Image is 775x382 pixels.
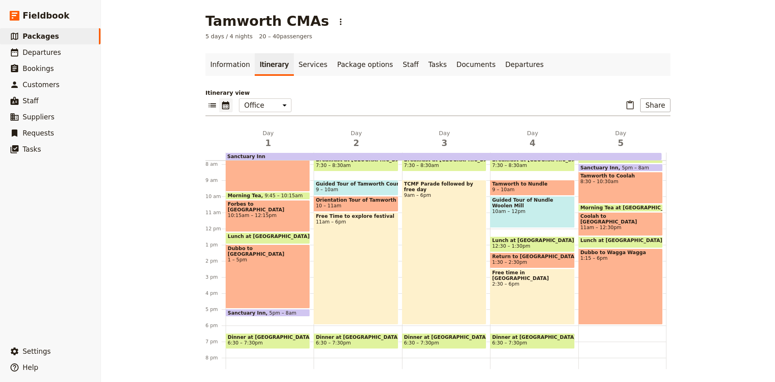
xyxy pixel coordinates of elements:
div: 2 pm [205,258,226,264]
div: Breakfast at [GEOGRAPHIC_DATA]7:30 – 8:30am [314,156,398,171]
span: Morning Tea at [GEOGRAPHIC_DATA] [580,205,683,211]
button: Calendar view [219,98,232,112]
div: Morning Tea9:45 – 10:15am [226,192,310,200]
span: 3 [405,137,484,149]
button: Paste itinerary item [623,98,637,112]
div: Breakfast at [GEOGRAPHIC_DATA]7:30 – 8:30am [402,156,486,171]
span: Dinner at [GEOGRAPHIC_DATA] [492,334,572,340]
span: 9am – 6pm [404,192,484,198]
span: Guided Tour of Tamworth Country Music Hall of Fame [316,181,396,187]
div: 4 pm [205,290,226,296]
div: Guided Tour of Nundle Woolen Mill10am – 12pm [490,196,574,228]
span: 10 – 11am [316,203,341,209]
span: 5 days / 4 nights [205,32,253,40]
span: Sanctuary Inn [227,154,265,159]
span: 5 [582,137,660,149]
span: 2 [317,137,395,149]
span: Lunch at [GEOGRAPHIC_DATA] RSL [228,234,325,239]
span: Fieldbook [23,10,69,22]
div: Breakfast at [GEOGRAPHIC_DATA]7:30 – 8:30am [490,156,574,171]
div: 8 pm [205,355,226,361]
div: 8 am [205,161,226,167]
span: 6:30 – 7:30pm [228,340,263,346]
div: Dinner at [GEOGRAPHIC_DATA]6:30 – 7:30pm [314,333,398,349]
span: Help [23,363,38,372]
span: Customers [23,81,59,89]
span: Dinner at [GEOGRAPHIC_DATA] [316,334,396,340]
span: 9 – 10am [316,187,338,192]
button: Day1 [226,129,314,152]
span: Tamworth to Nundle [492,181,572,187]
span: Departures [23,48,61,56]
span: Sanctuary Inn [580,165,622,170]
button: Day2 [314,129,402,152]
span: Dinner at [GEOGRAPHIC_DATA] [404,334,484,340]
span: 7:30 – 8:30am [316,163,351,168]
div: Tamworth to Nundle9 – 10am [490,180,574,196]
span: 9 – 10am [492,187,515,192]
button: Day3 [402,129,490,152]
div: Lunch at [GEOGRAPHIC_DATA] RSL [578,236,663,248]
button: Day4 [490,129,578,152]
div: 5 pm [205,306,226,313]
div: Free Time to explore festival11am – 6pm [314,212,398,325]
span: Sanctuary Inn [228,310,269,315]
span: Packages [23,32,59,40]
span: Free time in [GEOGRAPHIC_DATA] [492,270,572,281]
div: 11 am [205,209,226,216]
span: 12:30 – 1:30pm [492,243,530,249]
div: 9 am [205,177,226,184]
span: Guided Tour of Nundle Woolen Mill [492,197,572,209]
div: Dinner at [GEOGRAPHIC_DATA]6:30 – 7:30pm [226,333,310,349]
span: Forbes to [GEOGRAPHIC_DATA] [228,201,308,213]
span: Tamworth to Coolah [580,173,661,179]
a: Tasks [423,53,452,76]
span: Return to [GEOGRAPHIC_DATA] [492,254,572,259]
div: Sanctuary Inn5pm – 8am [226,309,310,317]
div: Forbes to [GEOGRAPHIC_DATA]10:15am – 12:15pm [226,200,310,232]
div: Tamworth to Coolah8:30 – 10:30am [578,172,663,204]
div: Free time in [GEOGRAPHIC_DATA]2:30 – 6pm [490,269,574,325]
span: Settings [23,347,51,355]
span: Morning Tea [228,193,265,198]
a: Departures [501,53,549,76]
span: 1 – 5pm [228,257,308,263]
span: 4 [493,137,572,149]
span: Bookings [23,65,54,73]
h2: Day [317,129,395,149]
span: 6:30 – 7:30pm [492,340,527,346]
h2: Day [493,129,572,149]
button: List view [205,98,219,112]
span: 6:30 – 7:30pm [404,340,439,346]
span: Staff [23,97,39,105]
span: 11am – 12:30pm [580,225,661,230]
div: Morning Tea at [GEOGRAPHIC_DATA] [578,204,663,212]
div: 6 pm [205,322,226,329]
a: Itinerary [255,53,293,76]
div: Guided Tour of Tamworth Country Music Hall of Fame9 – 10am [314,180,398,196]
span: 5pm – 8am [269,310,296,315]
span: 1 [229,137,307,149]
a: Documents [452,53,501,76]
span: Dinner at [GEOGRAPHIC_DATA] [228,334,308,340]
div: Sanctuary Inn5pm – 8am [578,164,663,171]
div: 12 pm [205,225,226,232]
span: 10:15am – 12:15pm [228,213,308,218]
span: Tasks [23,145,41,153]
div: 1 pm [205,242,226,248]
div: Lunch at [GEOGRAPHIC_DATA]12:30 – 1:30pm [490,236,574,252]
p: Itinerary view [205,89,670,97]
span: TCMF Parade followed by free day [404,181,484,192]
button: Share [640,98,670,112]
span: 11am – 6pm [316,219,396,225]
span: 7:30 – 8:30am [492,163,527,168]
div: Dinner at [GEOGRAPHIC_DATA]6:30 – 7:30pm [402,333,486,349]
span: Requests [23,129,54,137]
div: Return to [GEOGRAPHIC_DATA]1:30 – 2:30pm [490,253,574,268]
span: Dubbo to [GEOGRAPHIC_DATA] [228,246,308,257]
div: 10 am [205,193,226,200]
a: Staff [398,53,424,76]
div: Dubbo to Wagga Wagga1:15 – 6pm [578,248,663,325]
button: Day5 [578,129,666,152]
div: Lunch at [GEOGRAPHIC_DATA] RSL [226,232,310,244]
